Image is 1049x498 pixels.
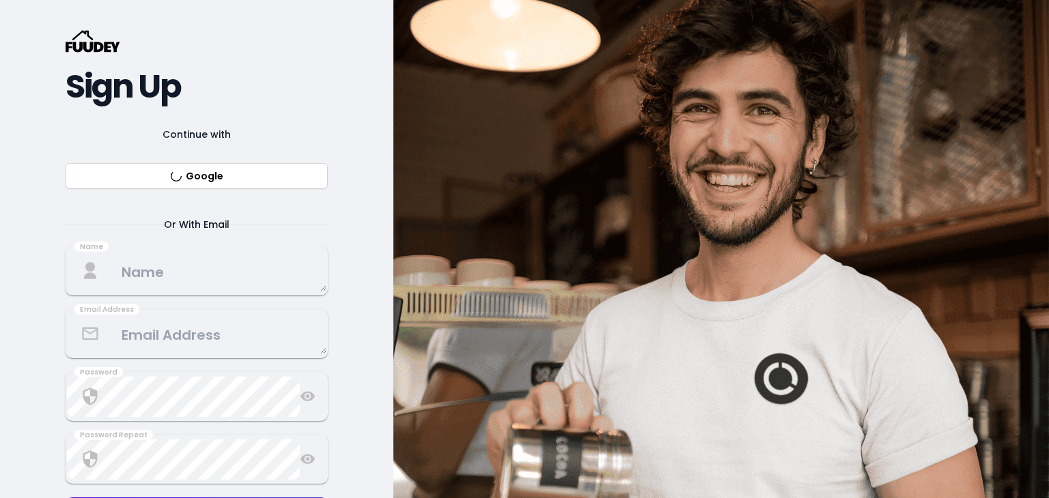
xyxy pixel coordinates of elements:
[66,74,328,99] h2: Sign Up
[66,163,328,189] button: Google
[148,216,246,233] span: Or With Email
[74,241,109,252] div: Name
[74,430,153,441] div: Password Repeat
[74,304,139,315] div: Email Address
[66,30,120,53] svg: {/* Added fill="currentColor" here */} {/* This rectangle defines the background. Its explicit fi...
[74,367,123,378] div: Password
[146,126,247,143] span: Continue with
